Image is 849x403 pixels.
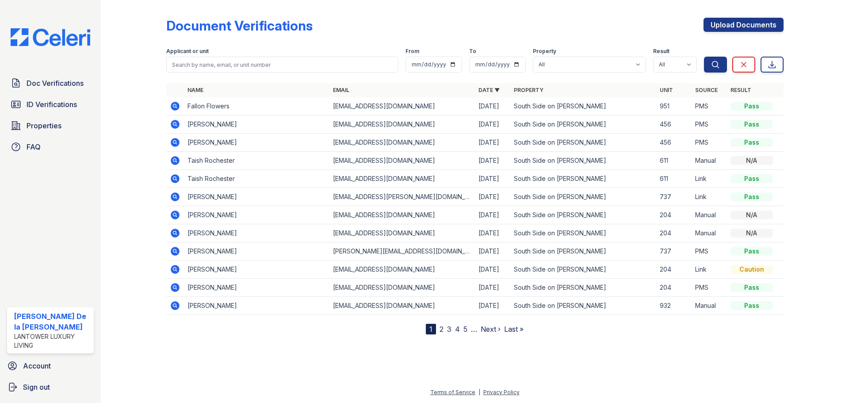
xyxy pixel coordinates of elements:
[184,170,329,188] td: Taish Rochester
[730,120,773,129] div: Pass
[405,48,419,55] label: From
[730,138,773,147] div: Pass
[481,325,501,334] a: Next ›
[187,87,203,93] a: Name
[692,261,727,279] td: Link
[475,134,510,152] td: [DATE]
[478,87,500,93] a: Date ▼
[656,297,692,315] td: 932
[478,389,480,395] div: |
[730,301,773,310] div: Pass
[426,324,436,334] div: 1
[329,115,475,134] td: [EMAIL_ADDRESS][DOMAIN_NAME]
[730,174,773,183] div: Pass
[692,206,727,224] td: Manual
[504,325,524,334] a: Last »
[510,242,656,261] td: South Side on [PERSON_NAME]
[510,224,656,242] td: South Side on [PERSON_NAME]
[329,206,475,224] td: [EMAIL_ADDRESS][DOMAIN_NAME]
[510,297,656,315] td: South Side on [PERSON_NAME]
[692,134,727,152] td: PMS
[510,115,656,134] td: South Side on [PERSON_NAME]
[695,87,718,93] a: Source
[184,152,329,170] td: Taish Rochester
[329,297,475,315] td: [EMAIL_ADDRESS][DOMAIN_NAME]
[510,261,656,279] td: South Side on [PERSON_NAME]
[692,297,727,315] td: Manual
[329,152,475,170] td: [EMAIL_ADDRESS][DOMAIN_NAME]
[656,279,692,297] td: 204
[510,134,656,152] td: South Side on [PERSON_NAME]
[7,74,94,92] a: Doc Verifications
[692,170,727,188] td: Link
[23,361,51,371] span: Account
[510,188,656,206] td: South Side on [PERSON_NAME]
[4,28,97,46] img: CE_Logo_Blue-a8612792a0a2168367f1c8372b55b34899dd931a85d93a1a3d3e32e68fde9ad4.png
[27,120,61,131] span: Properties
[656,206,692,224] td: 204
[4,378,97,396] a: Sign out
[656,261,692,279] td: 204
[471,324,477,334] span: …
[514,87,543,93] a: Property
[166,57,398,73] input: Search by name, email, or unit number
[184,242,329,261] td: [PERSON_NAME]
[475,97,510,115] td: [DATE]
[475,152,510,170] td: [DATE]
[14,332,90,350] div: Lantower Luxury Living
[7,138,94,156] a: FAQ
[704,18,784,32] a: Upload Documents
[692,242,727,261] td: PMS
[184,261,329,279] td: [PERSON_NAME]
[475,170,510,188] td: [DATE]
[475,279,510,297] td: [DATE]
[23,382,50,392] span: Sign out
[510,279,656,297] td: South Side on [PERSON_NAME]
[730,192,773,201] div: Pass
[329,188,475,206] td: [EMAIL_ADDRESS][PERSON_NAME][DOMAIN_NAME]
[533,48,556,55] label: Property
[475,224,510,242] td: [DATE]
[483,389,520,395] a: Privacy Policy
[333,87,349,93] a: Email
[656,188,692,206] td: 737
[730,156,773,165] div: N/A
[475,242,510,261] td: [DATE]
[692,224,727,242] td: Manual
[440,325,444,334] a: 2
[184,188,329,206] td: [PERSON_NAME]
[692,279,727,297] td: PMS
[656,134,692,152] td: 456
[510,152,656,170] td: South Side on [PERSON_NAME]
[166,18,313,34] div: Document Verifications
[14,311,90,332] div: [PERSON_NAME] De la [PERSON_NAME]
[730,102,773,111] div: Pass
[475,261,510,279] td: [DATE]
[660,87,673,93] a: Unit
[27,78,84,88] span: Doc Verifications
[430,389,475,395] a: Terms of Service
[475,188,510,206] td: [DATE]
[510,206,656,224] td: South Side on [PERSON_NAME]
[184,134,329,152] td: [PERSON_NAME]
[656,152,692,170] td: 611
[475,297,510,315] td: [DATE]
[656,224,692,242] td: 204
[329,279,475,297] td: [EMAIL_ADDRESS][DOMAIN_NAME]
[656,170,692,188] td: 611
[184,115,329,134] td: [PERSON_NAME]
[730,87,751,93] a: Result
[4,357,97,375] a: Account
[27,99,77,110] span: ID Verifications
[329,97,475,115] td: [EMAIL_ADDRESS][DOMAIN_NAME]
[656,242,692,261] td: 737
[475,206,510,224] td: [DATE]
[475,115,510,134] td: [DATE]
[730,229,773,238] div: N/A
[329,224,475,242] td: [EMAIL_ADDRESS][DOMAIN_NAME]
[455,325,460,334] a: 4
[166,48,209,55] label: Applicant or unit
[329,261,475,279] td: [EMAIL_ADDRESS][DOMAIN_NAME]
[692,188,727,206] td: Link
[7,117,94,134] a: Properties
